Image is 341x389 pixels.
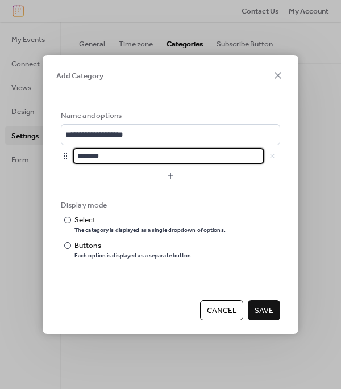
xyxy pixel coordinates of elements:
[200,300,243,320] button: Cancel
[74,252,193,260] div: Each option is displayed as a separate button.
[56,70,103,82] span: Add Category
[61,110,278,121] div: Name and options
[74,227,226,235] div: The category is displayed as a single dropdown of options.
[74,214,223,226] div: Select
[207,305,236,316] span: Cancel
[248,300,280,320] button: Save
[255,305,273,316] span: Save
[61,200,278,211] div: Display mode
[74,240,191,251] div: Buttons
